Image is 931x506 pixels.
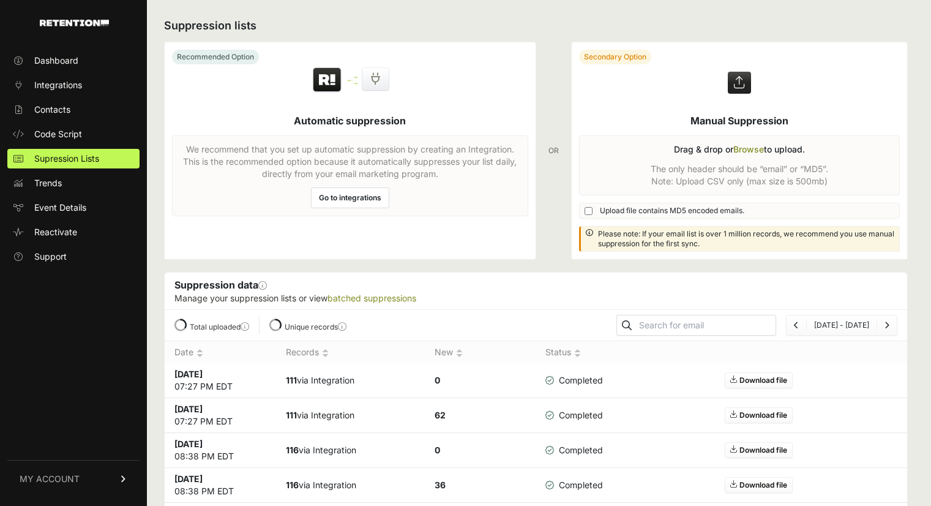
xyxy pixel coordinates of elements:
[536,341,613,364] th: Status
[34,128,82,140] span: Code Script
[786,315,897,336] nav: Page navigation
[276,433,425,468] td: via Integration
[165,273,907,309] div: Suppression data
[165,433,276,468] td: 08:38 PM EDT
[7,51,140,70] a: Dashboard
[174,292,897,304] p: Manage your suppression lists or view
[40,20,109,26] img: Retention.com
[196,349,203,358] img: no_sort-eaf950dc5ab64cae54d48a5578032e96f70b2ecb7d747501f34c8f2db400fb66.gif
[545,479,603,491] span: Completed
[7,124,140,144] a: Code Script
[725,477,793,493] a: Download file
[164,17,908,34] h2: Suppression lists
[7,100,140,119] a: Contacts
[172,50,259,64] div: Recommended Option
[174,404,203,414] strong: [DATE]
[276,341,425,364] th: Records
[545,374,603,387] span: Completed
[348,77,357,78] img: integration
[34,226,77,238] span: Reactivate
[286,445,299,455] strong: 116
[294,113,406,128] h5: Automatic suppression
[545,444,603,456] span: Completed
[548,42,559,260] div: OR
[34,153,99,165] span: Supression Lists
[311,187,389,208] a: Go to integrations
[174,369,203,379] strong: [DATE]
[585,207,593,215] input: Upload file contains MD5 encoded emails.
[180,143,520,180] p: We recommend that you set up automatic suppression by creating an Integration. This is the recomm...
[725,442,793,458] a: Download file
[174,439,203,449] strong: [DATE]
[435,445,440,455] strong: 0
[165,398,276,433] td: 07:27 PM EDT
[600,206,744,216] span: Upload file contains MD5 encoded emails.
[34,177,62,189] span: Trends
[7,173,140,193] a: Trends
[435,480,446,490] strong: 36
[425,341,536,364] th: New
[20,473,80,485] span: MY ACCOUNT
[7,222,140,242] a: Reactivate
[165,341,276,364] th: Date
[276,398,425,433] td: via Integration
[348,80,357,81] img: integration
[7,460,140,497] a: MY ACCOUNT
[276,468,425,503] td: via Integration
[7,75,140,95] a: Integrations
[286,480,299,490] strong: 116
[322,349,329,358] img: no_sort-eaf950dc5ab64cae54d48a5578032e96f70b2ecb7d747501f34c8f2db400fb66.gif
[7,198,140,217] a: Event Details
[574,349,581,358] img: no_sort-eaf950dc5ab64cae54d48a5578032e96f70b2ecb7d747501f34c8f2db400fb66.gif
[165,468,276,503] td: 08:38 PM EDT
[285,322,346,331] label: Unique records
[286,375,297,385] strong: 111
[725,372,793,388] a: Download file
[165,363,276,398] td: 07:27 PM EDT
[884,320,889,330] a: Next
[34,79,82,91] span: Integrations
[435,410,446,420] strong: 62
[794,320,799,330] a: Previous
[7,247,140,266] a: Support
[806,320,877,330] li: [DATE] - [DATE]
[190,322,249,331] label: Total uploaded
[312,67,343,94] img: Retention
[435,375,440,385] strong: 0
[7,149,140,168] a: Supression Lists
[174,474,203,484] strong: [DATE]
[34,55,78,67] span: Dashboard
[637,317,776,334] input: Search for email
[276,363,425,398] td: via Integration
[34,202,86,214] span: Event Details
[545,409,603,421] span: Completed
[725,407,793,423] a: Download file
[286,410,297,420] strong: 111
[34,251,67,263] span: Support
[348,83,357,85] img: integration
[34,104,70,116] span: Contacts
[327,293,416,303] a: batched suppressions
[456,349,463,358] img: no_sort-eaf950dc5ab64cae54d48a5578032e96f70b2ecb7d747501f34c8f2db400fb66.gif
